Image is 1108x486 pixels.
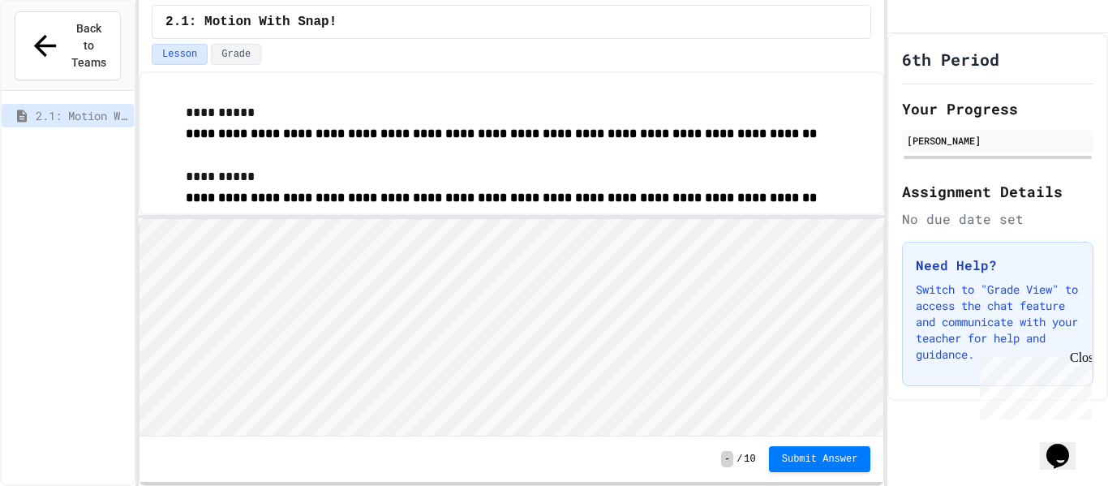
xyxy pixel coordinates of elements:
span: / [737,453,742,466]
span: - [721,451,733,467]
span: 10 [744,453,755,466]
div: Chat with us now!Close [6,6,112,103]
button: Back to Teams [15,11,121,80]
span: 2.1: Motion With Snap! [165,12,337,32]
button: Grade [211,44,261,65]
button: Lesson [152,44,208,65]
iframe: chat widget [973,351,1092,419]
h3: Need Help? [916,256,1080,275]
h1: 6th Period [902,48,999,71]
h2: Your Progress [902,97,1093,120]
button: Submit Answer [769,446,871,472]
h2: Assignment Details [902,180,1093,203]
p: Switch to "Grade View" to access the chat feature and communicate with your teacher for help and ... [916,282,1080,363]
span: 2.1: Motion With Snap! [36,107,127,124]
iframe: Snap! Programming Environment [140,219,883,436]
span: Back to Teams [71,20,107,71]
iframe: chat widget [1040,421,1092,470]
span: Submit Answer [782,453,858,466]
div: [PERSON_NAME] [907,133,1089,148]
div: No due date set [902,209,1093,229]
